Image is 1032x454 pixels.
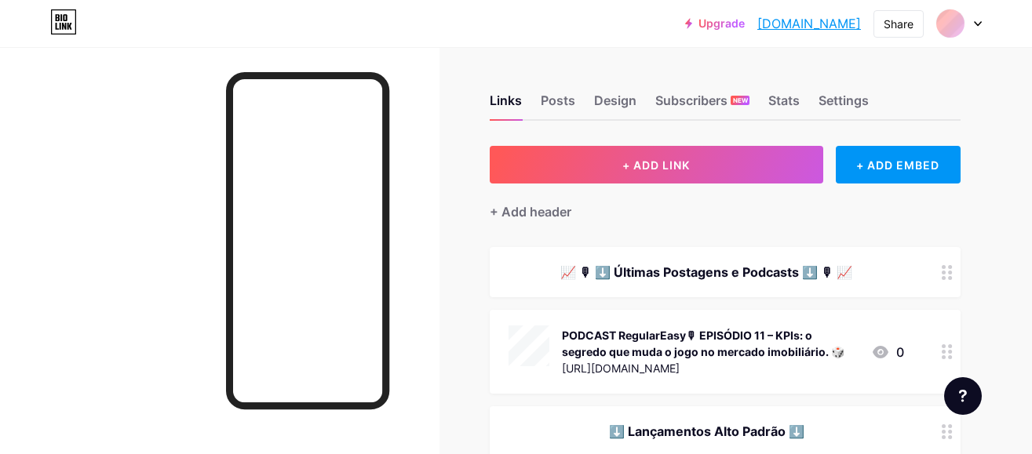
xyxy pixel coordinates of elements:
button: + ADD LINK [490,146,823,183]
span: NEW [733,96,748,105]
div: PODCAST RegularEasy🎙 EPISÓDIO 11 – KPIs: o segredo que muda o jogo no mercado imobiliário. 🎲 [562,327,859,360]
span: + ADD LINK [622,158,690,172]
div: [URL][DOMAIN_NAME] [562,360,859,376]
div: + Add header [490,202,571,221]
div: ⬇️ Lançamentos Alto Padrão ⬇️ [509,422,904,441]
div: 0 [871,343,904,361]
div: Design [594,91,636,119]
div: Settings [819,91,869,119]
div: Posts [541,91,575,119]
div: Share [884,16,913,32]
div: Subscribers [655,91,749,119]
a: Upgrade [685,17,745,30]
div: 📈 🎙 ⬇️ Últimas Postagens e Podcasts ⬇️ 🎙 📈 [509,263,904,281]
div: + ADD EMBED [836,146,961,183]
div: Links [490,91,522,119]
a: [DOMAIN_NAME] [757,14,861,33]
div: Stats [768,91,800,119]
